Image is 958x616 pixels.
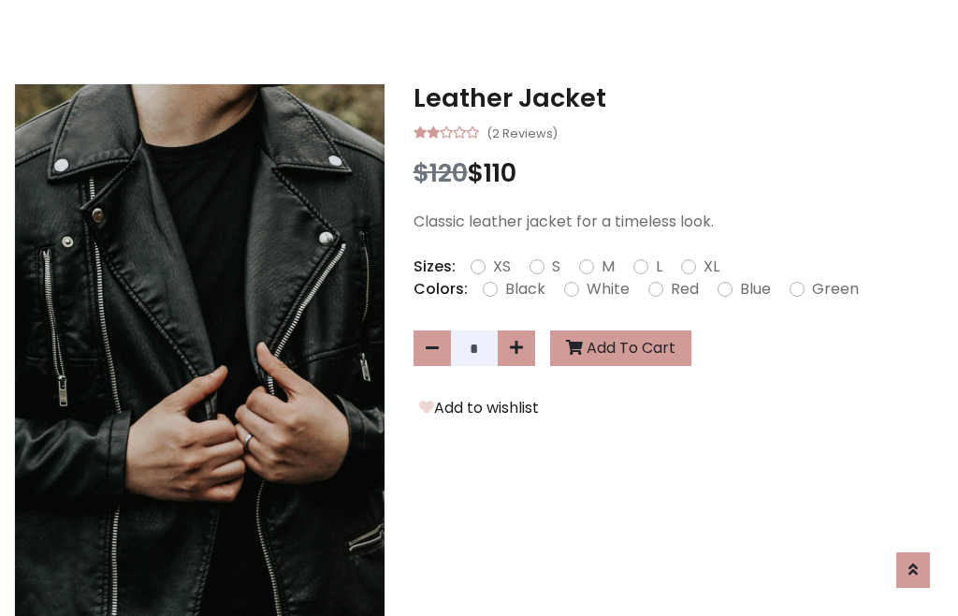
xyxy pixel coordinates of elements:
label: Green [812,278,859,301]
button: Add To Cart [550,330,691,366]
span: $120 [414,155,468,190]
p: Colors: [414,278,468,301]
h3: Leather Jacket [414,83,944,113]
span: 110 [484,155,516,190]
label: S [552,256,560,278]
label: Blue [740,278,771,301]
label: XL [704,256,719,278]
label: Black [505,278,545,301]
button: Add to wishlist [414,396,544,420]
label: Red [671,278,699,301]
label: White [587,278,630,301]
p: Classic leather jacket for a timeless look. [414,211,944,233]
label: XS [493,256,511,278]
label: M [602,256,615,278]
p: Sizes: [414,256,456,278]
small: (2 Reviews) [486,121,558,143]
label: L [656,256,662,278]
h3: $ [414,158,944,188]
